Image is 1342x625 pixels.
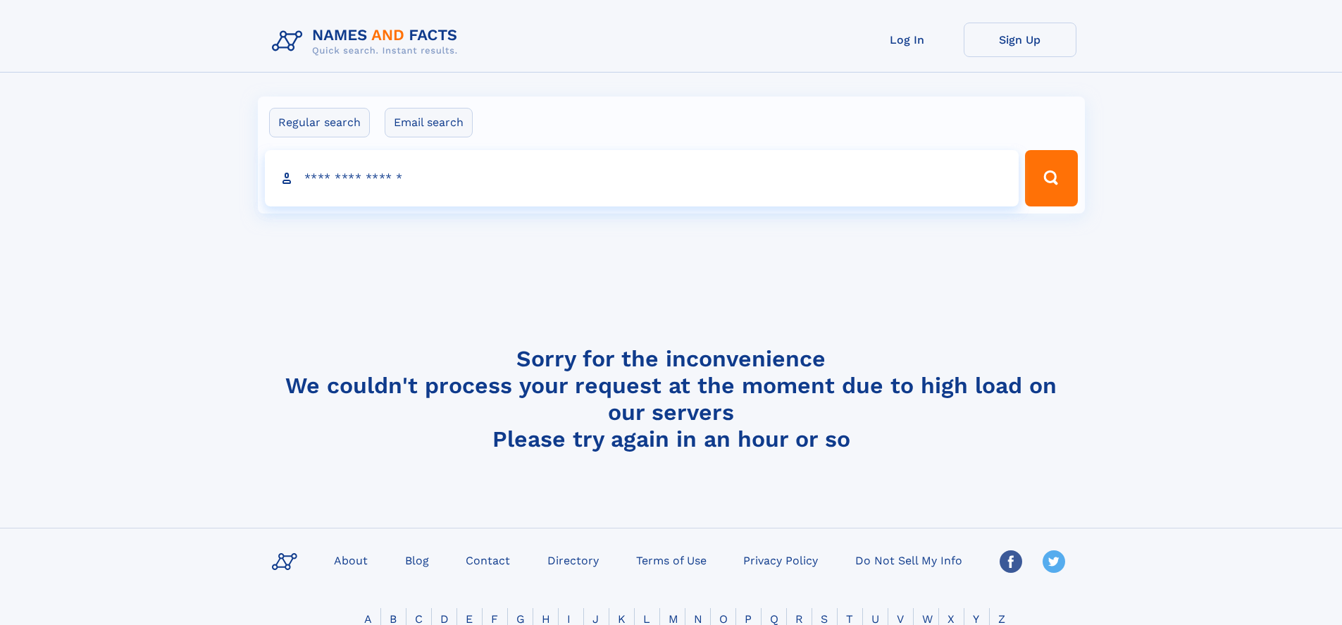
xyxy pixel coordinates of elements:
label: Email search [385,108,473,137]
label: Regular search [269,108,370,137]
img: Twitter [1043,550,1065,573]
input: search input [265,150,1019,206]
a: Do Not Sell My Info [850,550,968,570]
a: Terms of Use [630,550,712,570]
a: Log In [851,23,964,57]
a: Privacy Policy [738,550,824,570]
a: Blog [399,550,435,570]
button: Search Button [1025,150,1077,206]
a: Sign Up [964,23,1076,57]
img: Logo Names and Facts [266,23,469,61]
img: Facebook [1000,550,1022,573]
a: Directory [542,550,604,570]
a: Contact [460,550,516,570]
a: About [328,550,373,570]
h4: Sorry for the inconvenience We couldn't process your request at the moment due to high load on ou... [266,345,1076,452]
